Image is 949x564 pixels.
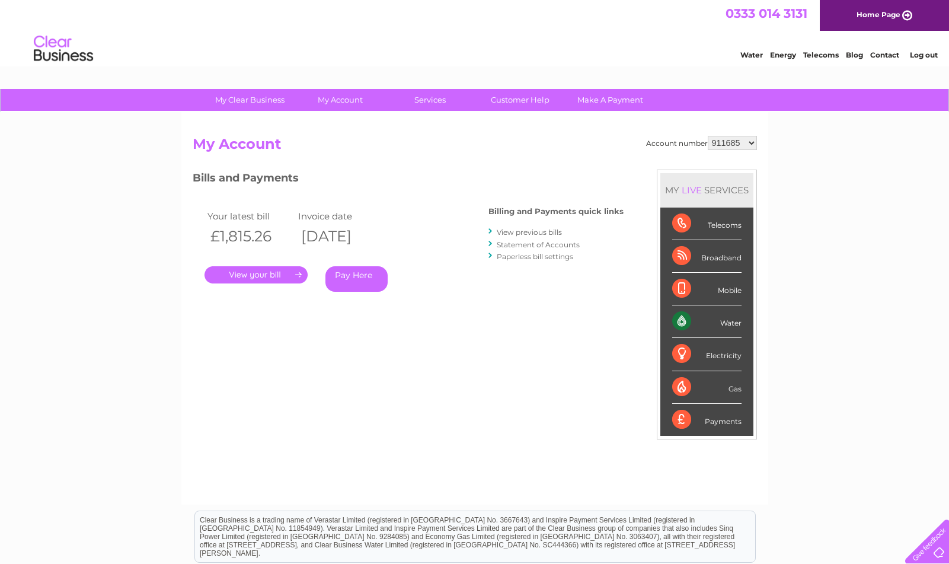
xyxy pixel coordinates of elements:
a: Contact [870,50,899,59]
a: Energy [770,50,796,59]
a: Pay Here [325,266,388,292]
td: Invoice date [295,208,386,224]
a: Statement of Accounts [497,240,580,249]
h4: Billing and Payments quick links [488,207,624,216]
div: Account number [646,136,757,150]
div: Water [672,305,742,338]
a: My Clear Business [201,89,299,111]
td: Your latest bill [205,208,296,224]
a: 0333 014 3131 [726,6,807,21]
a: My Account [291,89,389,111]
th: [DATE] [295,224,386,248]
h3: Bills and Payments [193,170,624,190]
img: logo.png [33,31,94,67]
div: Broadband [672,240,742,273]
div: Clear Business is a trading name of Verastar Limited (registered in [GEOGRAPHIC_DATA] No. 3667643... [195,7,755,58]
div: Electricity [672,338,742,371]
a: Water [740,50,763,59]
a: View previous bills [497,228,562,237]
div: Telecoms [672,208,742,240]
th: £1,815.26 [205,224,296,248]
a: Blog [846,50,863,59]
a: Make A Payment [561,89,659,111]
a: Paperless bill settings [497,252,573,261]
a: Telecoms [803,50,839,59]
a: . [205,266,308,283]
div: MY SERVICES [660,173,753,207]
a: Customer Help [471,89,569,111]
div: Payments [672,404,742,436]
a: Services [381,89,479,111]
h2: My Account [193,136,757,158]
div: LIVE [679,184,704,196]
div: Mobile [672,273,742,305]
div: Gas [672,371,742,404]
a: Log out [910,50,938,59]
